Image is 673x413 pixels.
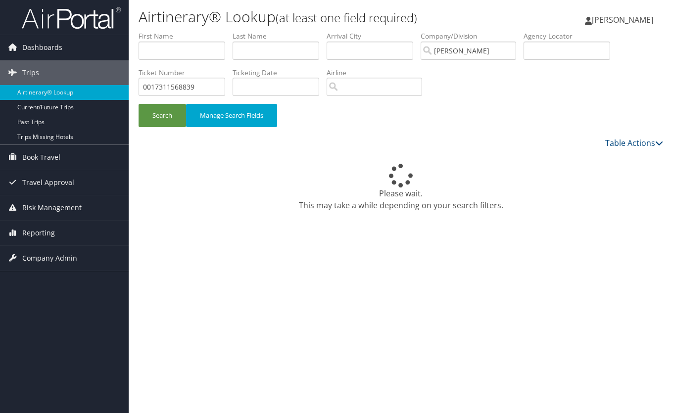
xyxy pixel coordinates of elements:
a: [PERSON_NAME] [585,5,663,35]
img: airportal-logo.png [22,6,121,30]
small: (at least one field required) [276,9,417,26]
span: Risk Management [22,195,82,220]
button: Manage Search Fields [186,104,277,127]
label: First Name [139,31,233,41]
span: Travel Approval [22,170,74,195]
span: Company Admin [22,246,77,271]
span: [PERSON_NAME] [592,14,653,25]
label: Agency Locator [524,31,618,41]
label: Last Name [233,31,327,41]
label: Airline [327,68,430,78]
span: Reporting [22,221,55,245]
label: Ticket Number [139,68,233,78]
label: Ticketing Date [233,68,327,78]
span: Book Travel [22,145,60,170]
div: Please wait. This may take a while depending on your search filters. [139,164,663,211]
button: Search [139,104,186,127]
h1: Airtinerary® Lookup [139,6,488,27]
a: Table Actions [605,138,663,148]
label: Arrival City [327,31,421,41]
label: Company/Division [421,31,524,41]
span: Dashboards [22,35,62,60]
span: Trips [22,60,39,85]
